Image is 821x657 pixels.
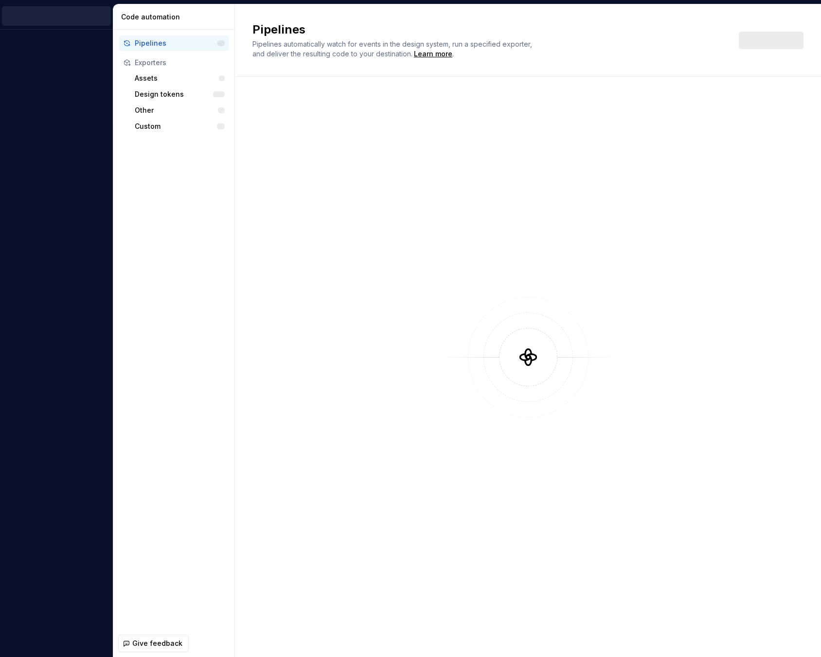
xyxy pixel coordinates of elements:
[414,49,452,59] a: Learn more
[135,73,219,83] div: Assets
[131,119,229,134] button: Custom
[412,51,454,58] span: .
[131,103,229,118] button: Other
[135,38,217,48] div: Pipelines
[119,35,229,51] button: Pipelines
[132,639,182,648] span: Give feedback
[131,70,229,86] button: Assets
[118,635,189,652] button: Give feedback
[121,12,231,22] div: Code automation
[252,40,534,58] span: Pipelines automatically watch for events in the design system, run a specified exporter, and deli...
[135,121,217,131] div: Custom
[135,89,213,99] div: Design tokens
[135,58,225,68] div: Exporters
[131,86,229,102] button: Design tokens
[252,22,727,37] h2: Pipelines
[135,105,218,115] div: Other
